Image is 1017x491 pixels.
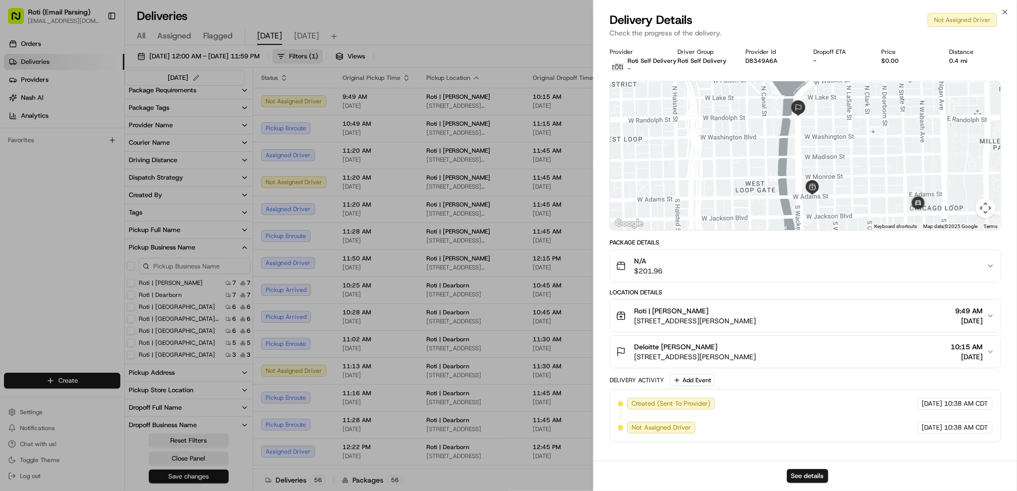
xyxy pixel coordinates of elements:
[10,197,18,205] div: 📗
[628,57,677,65] span: Roti Self Delivery
[951,342,983,352] span: 10:15 AM
[923,224,978,229] span: Map data ©2025 Google
[94,196,160,206] span: API Documentation
[678,57,729,65] div: Roti Self Delivery
[170,98,182,110] button: Start new chat
[84,197,92,205] div: 💻
[45,95,164,105] div: Start new chat
[610,336,1001,368] button: Deloitte [PERSON_NAME][STREET_ADDRESS][PERSON_NAME]10:15 AM[DATE]
[628,65,631,73] span: -
[634,342,717,352] span: Deloitte [PERSON_NAME]
[874,223,917,230] button: Keyboard shortcuts
[10,40,182,56] p: Welcome 👋
[20,155,28,163] img: 1736555255976-a54dd68f-1ca7-489b-9aae-adbdc363a1c4
[613,217,646,230] img: Google
[31,155,81,163] span: [PERSON_NAME]
[610,48,662,56] div: Provider
[10,130,64,138] div: Past conversations
[922,399,942,408] span: [DATE]
[634,352,756,362] span: [STREET_ADDRESS][PERSON_NAME]
[634,316,756,326] span: [STREET_ADDRESS][PERSON_NAME]
[83,155,86,163] span: •
[944,399,988,408] span: 10:38 AM CDT
[88,155,109,163] span: [DATE]
[21,95,39,113] img: 9188753566659_6852d8bf1fb38e338040_72.png
[787,469,828,483] button: See details
[632,423,691,432] span: Not Assigned Driver
[10,145,26,161] img: Masood Aslam
[80,192,164,210] a: 💻API Documentation
[155,128,182,140] button: See all
[951,352,983,362] span: [DATE]
[955,316,983,326] span: [DATE]
[26,64,165,75] input: Clear
[634,256,663,266] span: N/A
[670,374,714,386] button: Add Event
[634,306,708,316] span: Roti | [PERSON_NAME]
[745,48,797,56] div: Provider Id
[610,239,1001,246] div: Package Details
[10,95,28,113] img: 1736555255976-a54dd68f-1ca7-489b-9aae-adbdc363a1c4
[610,57,626,73] img: profile_roti_self_delivery.png
[99,221,121,228] span: Pylon
[6,192,80,210] a: 📗Knowledge Base
[881,57,933,65] div: $0.00
[610,300,1001,332] button: Roti | [PERSON_NAME][STREET_ADDRESS][PERSON_NAME]9:49 AM[DATE]
[610,28,1001,38] p: Check the progress of the delivery.
[944,423,988,432] span: 10:38 AM CDT
[922,423,942,432] span: [DATE]
[976,198,996,218] button: Map camera controls
[678,48,729,56] div: Driver Group
[20,196,76,206] span: Knowledge Base
[70,220,121,228] a: Powered byPylon
[610,12,692,28] span: Delivery Details
[955,306,983,316] span: 9:49 AM
[10,10,30,30] img: Nash
[984,224,998,229] a: Terms
[745,57,777,65] button: D8349A6A
[632,399,710,408] span: Created (Sent To Provider)
[813,57,865,65] div: -
[949,48,1001,56] div: Distance
[634,266,663,276] span: $201.96
[610,376,664,384] div: Delivery Activity
[613,217,646,230] a: Open this area in Google Maps (opens a new window)
[949,57,1001,65] div: 0.4 mi
[610,288,1001,296] div: Location Details
[45,105,137,113] div: We're available if you need us!
[610,250,1001,282] button: N/A$201.96
[813,48,865,56] div: Dropoff ETA
[881,48,933,56] div: Price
